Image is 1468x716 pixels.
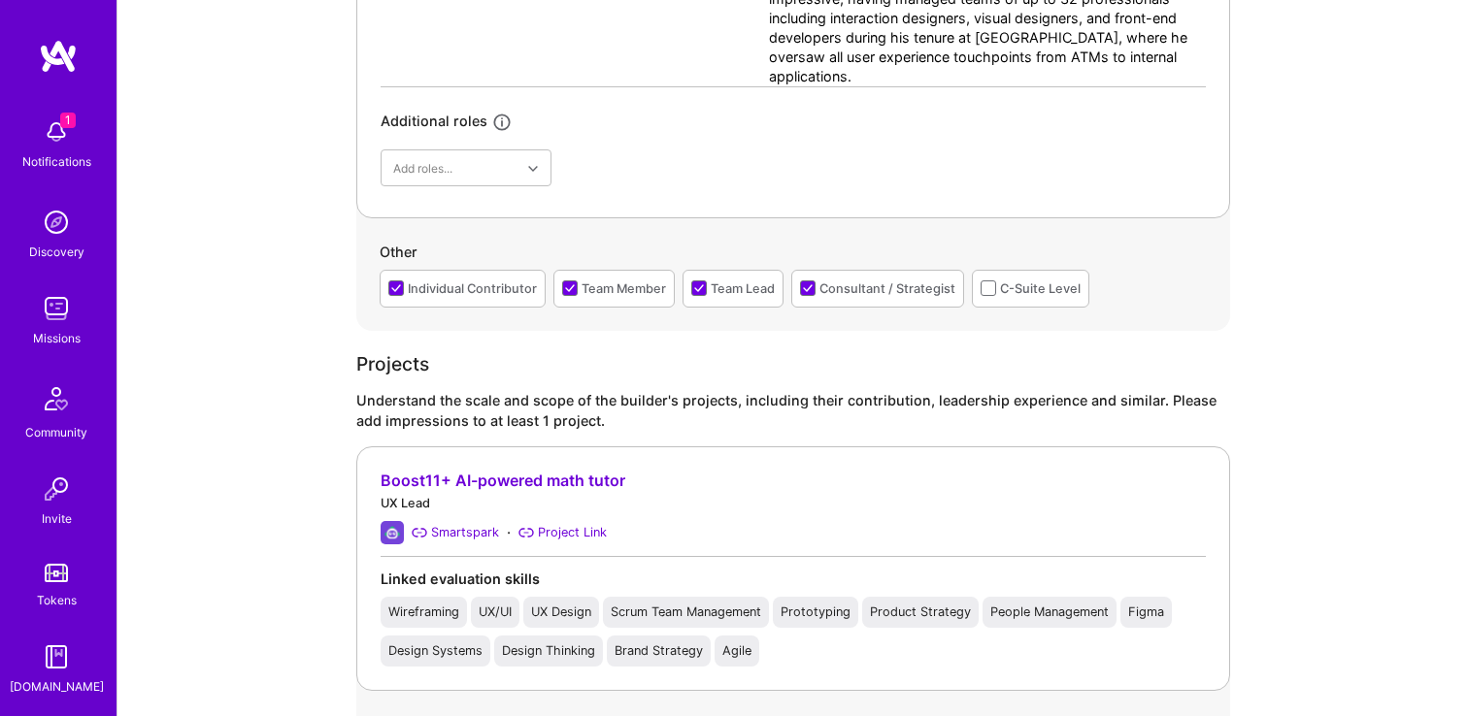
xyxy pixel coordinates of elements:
div: Boost11+ AI-powered math tutor [381,471,1206,491]
img: discovery [37,203,76,242]
div: Agile [722,643,751,659]
img: bell [37,113,76,151]
div: Team Lead [711,278,775,299]
img: teamwork [37,289,76,328]
div: Tokens [37,590,77,610]
div: Understand the scale and scope of the builder's projects, including their contribution, leadershi... [356,390,1230,431]
div: Brand Strategy [615,643,703,659]
div: Design Thinking [502,643,595,659]
div: Figma [1128,604,1164,620]
img: tokens [45,564,68,582]
div: Design Systems [388,643,483,659]
div: · [507,522,511,542]
i: icon Info [491,112,514,134]
div: Wireframing [388,604,459,620]
div: Scrum Team Management [611,604,761,620]
i: icon Chevron [528,164,538,174]
div: UX Design [531,604,591,620]
div: Add roles... [393,158,452,179]
i: Project Link [518,525,534,540]
div: Other [380,242,1207,270]
div: [DOMAIN_NAME] [10,676,104,697]
div: Notifications [22,151,91,172]
div: Prototyping [781,604,851,620]
img: Invite [37,470,76,508]
img: Company logo [381,521,404,544]
a: Smartspark [412,522,499,542]
div: Projects [356,354,1230,374]
div: UX Lead [381,493,1206,513]
div: Invite [42,508,72,529]
div: Linked evaluation skills [381,569,1206,589]
div: Project Link [538,522,607,542]
div: Individual Contributor [408,278,537,299]
div: Smartspark [431,522,499,542]
div: C-Suite Level [1000,278,1081,299]
div: Product Strategy [870,604,971,620]
div: People Management [990,604,1109,620]
div: Community [25,422,87,442]
div: Consultant / Strategist [819,278,955,299]
img: logo [39,39,78,74]
i: Smartspark [412,525,427,540]
div: Team Member [582,278,666,299]
div: Additional roles [381,111,487,133]
a: Project Link [518,522,607,542]
div: Discovery [29,242,84,262]
div: UX/UI [479,604,512,620]
img: Community [33,375,80,422]
div: Missions [33,328,81,348]
img: guide book [37,637,76,676]
span: 1 [60,113,76,128]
